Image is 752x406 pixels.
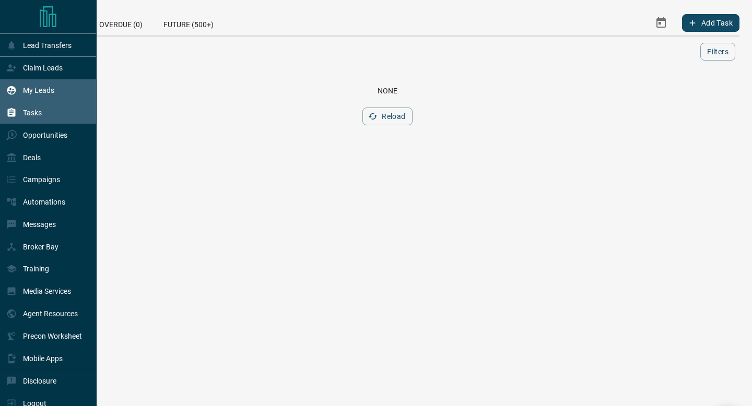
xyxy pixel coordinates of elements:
[362,108,412,125] button: Reload
[649,10,674,35] button: Select Date Range
[700,43,735,61] button: Filters
[48,87,727,95] div: None
[153,10,224,35] div: Future (500+)
[682,14,739,32] button: Add Task
[89,10,153,35] div: Overdue (0)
